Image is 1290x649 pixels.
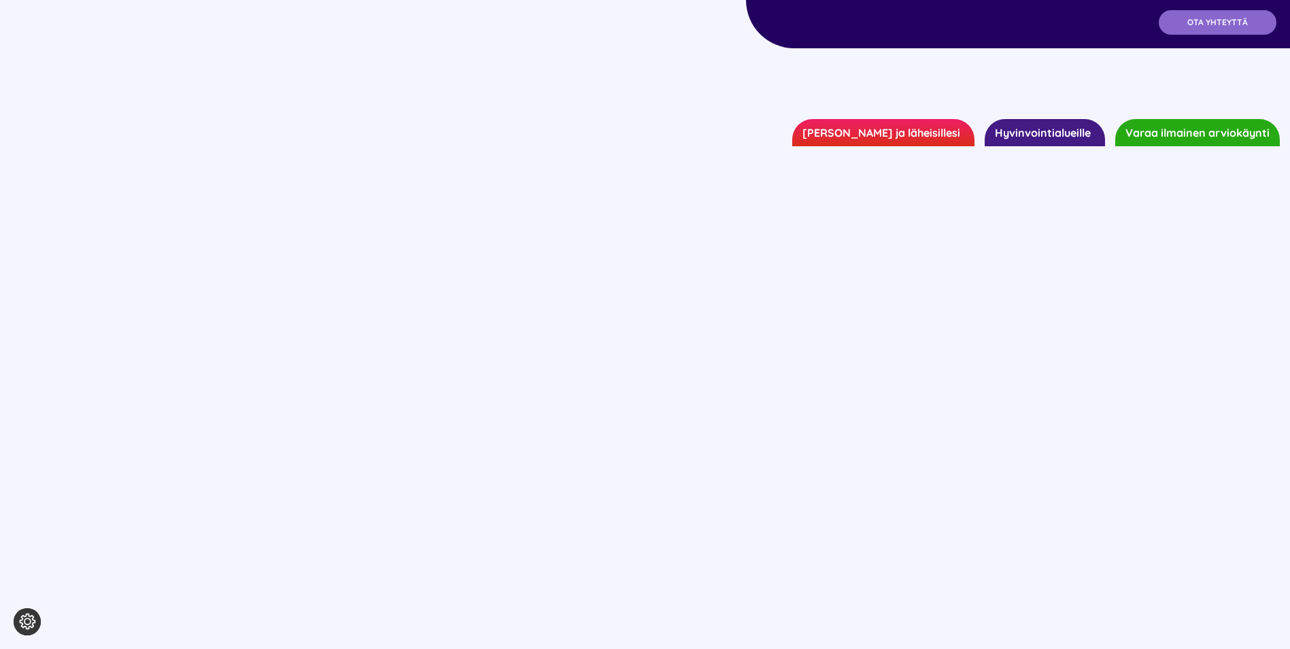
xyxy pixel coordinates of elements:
[1159,10,1276,35] a: OTA YHTEYTTÄ
[14,608,41,635] button: Evästeasetukset
[1115,119,1280,146] a: Varaa ilmainen arviokäynti
[1187,18,1248,27] span: OTA YHTEYTTÄ
[985,119,1105,146] a: Hyvinvointialueille
[792,119,974,146] a: [PERSON_NAME] ja läheisillesi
